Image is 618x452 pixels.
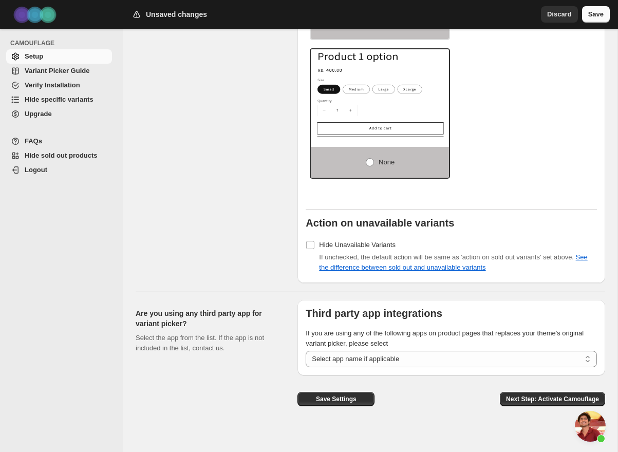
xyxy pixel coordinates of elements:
a: FAQs [6,134,112,148]
a: Variant Picker Guide [6,64,112,78]
b: Action on unavailable variants [306,217,454,229]
span: Variant Picker Guide [25,67,89,74]
span: FAQs [25,137,42,145]
span: CAMOUFLAGE [10,39,116,47]
span: Upgrade [25,110,52,118]
span: Hide Unavailable Variants [319,241,396,249]
div: Open chat [575,411,606,442]
span: Select the app from the list. If the app is not included in the list, contact us. [136,334,264,352]
img: None [311,49,449,137]
span: Verify Installation [25,81,80,89]
a: Verify Installation [6,78,112,92]
span: Next Step: Activate Camouflage [506,395,599,403]
a: Setup [6,49,112,64]
span: Discard [547,9,572,20]
span: Hide specific variants [25,96,93,103]
b: Third party app integrations [306,308,442,319]
span: Setup [25,52,43,60]
button: Save Settings [297,392,374,406]
span: If you are using any of the following apps on product pages that replaces your theme's original v... [306,329,584,347]
span: If unchecked, the default action will be same as 'action on sold out variants' set above. [319,253,587,271]
button: Save [582,6,610,23]
button: Discard [541,6,578,23]
a: Logout [6,163,112,177]
a: Upgrade [6,107,112,121]
h2: Unsaved changes [146,9,207,20]
a: Hide specific variants [6,92,112,107]
span: Save [588,9,604,20]
span: Logout [25,166,47,174]
button: Next Step: Activate Camouflage [500,392,605,406]
span: Save Settings [316,395,357,403]
a: Hide sold out products [6,148,112,163]
span: Hide sold out products [25,152,98,159]
h2: Are you using any third party app for variant picker? [136,308,281,329]
span: None [379,158,395,166]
